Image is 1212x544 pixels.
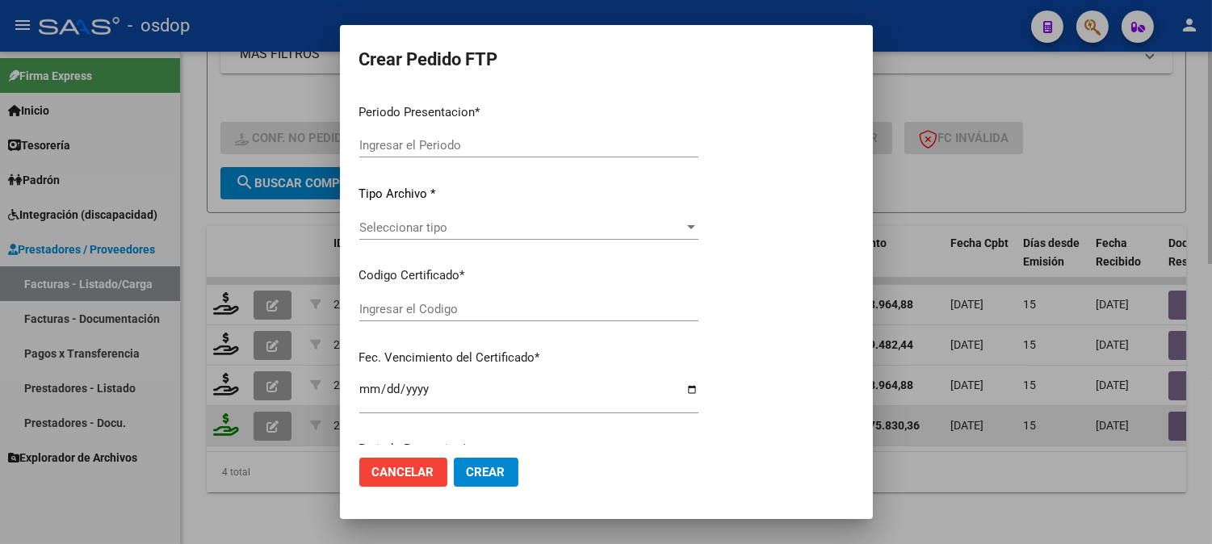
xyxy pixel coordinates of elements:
p: Periodo Presentacion [359,103,698,122]
button: Cancelar [359,458,447,487]
p: Periodo Prestacion [359,440,698,458]
p: Codigo Certificado [359,266,698,285]
h2: Crear Pedido FTP [359,44,853,75]
span: Seleccionar tipo [359,220,684,235]
p: Fec. Vencimiento del Certificado [359,349,698,367]
p: Tipo Archivo * [359,185,698,203]
button: Crear [454,458,518,487]
span: Cancelar [372,465,434,479]
span: Crear [467,465,505,479]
